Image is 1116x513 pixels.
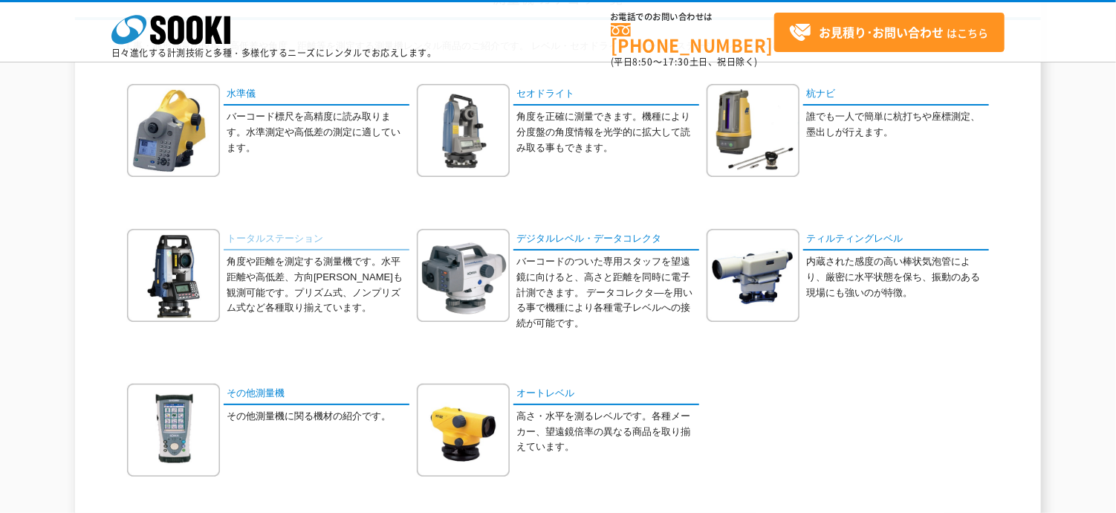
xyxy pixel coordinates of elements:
span: 17:30 [663,55,690,68]
span: はこちら [789,22,988,44]
p: バーコード標尺を高精度に読み取ります。水準測定や高低差の測定に適しています。 [227,109,409,155]
img: オートレベル [417,384,510,477]
a: デジタルレベル・データコレクタ [513,229,699,251]
span: (平日 ～ 土日、祝日除く) [611,55,758,68]
a: セオドライト [513,84,699,106]
a: ティルティングレベル [803,229,989,251]
a: [PHONE_NUMBER] [611,23,774,54]
a: 水準儀 [224,84,409,106]
p: 角度や距離を測定する測量機です。水平距離や高低差、方向[PERSON_NAME]も観測可能です。プリズム式、ノンプリズム式など各種取り揃えています。 [227,254,409,316]
p: その他測量機に関る機材の紹介です。 [227,409,409,425]
p: 内蔵された感度の高い棒状気泡管により、厳密に水平状態を保ち、振動のある現場にも強いのが特徴。 [806,254,989,300]
img: トータルステーション [127,229,220,322]
a: その他測量機 [224,384,409,405]
p: 高さ・水平を測るレベルです。各種メーカー、望遠鏡倍率の異なる商品を取り揃えています。 [516,409,699,455]
strong: お見積り･お問い合わせ [819,23,944,41]
img: その他測量機 [127,384,220,477]
img: 水準儀 [127,84,220,177]
p: 日々進化する計測技術と多種・多様化するニーズにレンタルでお応えします。 [111,48,437,57]
a: お見積り･お問い合わせはこちら [774,13,1005,52]
img: ティルティングレベル [707,229,799,322]
p: 誰でも一人で簡単に杭打ちや座標測定、墨出しが行えます。 [806,109,989,141]
p: 角度を正確に測量できます。機種により分度盤の角度情報を光学的に拡大して読み取る事もできます。 [516,109,699,155]
a: オートレベル [513,384,699,405]
img: セオドライト [417,84,510,177]
span: 8:50 [633,55,654,68]
span: お電話でのお問い合わせは [611,13,774,22]
a: 杭ナビ [803,84,989,106]
img: 杭ナビ [707,84,799,177]
img: デジタルレベル・データコレクタ [417,229,510,322]
a: トータルステーション [224,229,409,251]
p: バーコードのついた専用スタッフを望遠鏡に向けると、高さと距離を同時に電子計測できます。 データコレクタ―を用いる事で機種により各種電子レベルへの接続が可能です。 [516,254,699,332]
